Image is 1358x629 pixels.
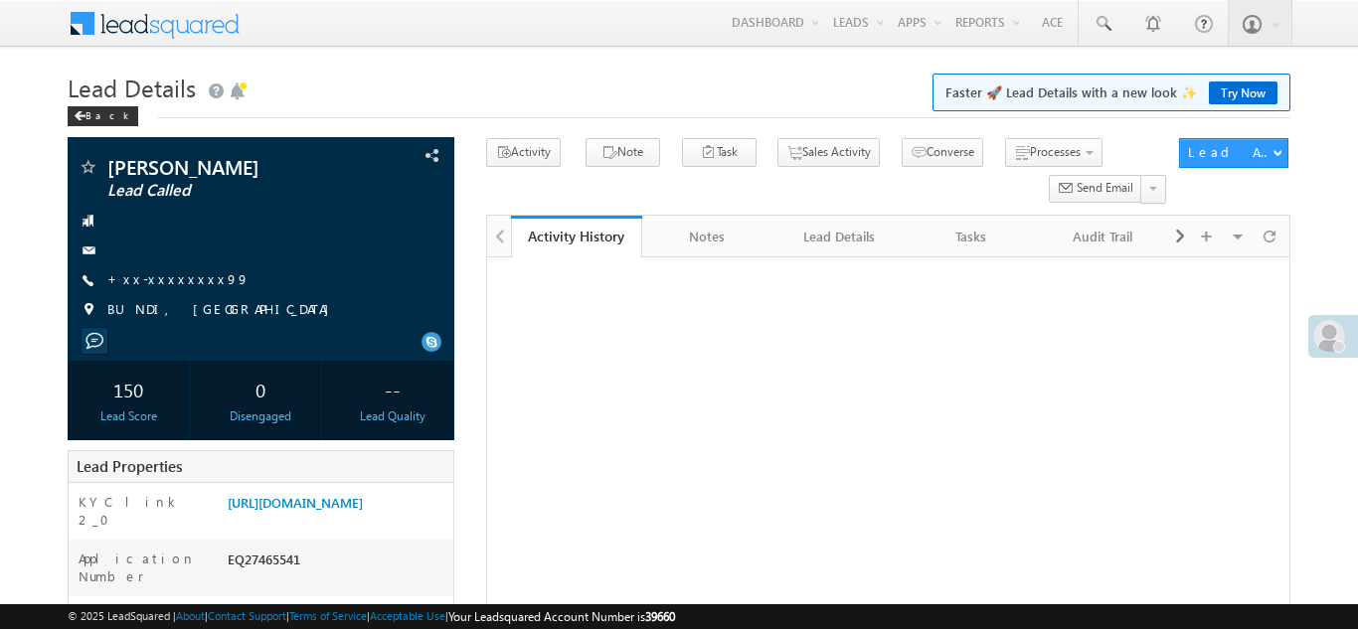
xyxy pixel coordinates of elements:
a: +xx-xxxxxxxx99 [107,270,250,287]
span: Lead Details [68,72,196,103]
a: Tasks [906,216,1037,257]
button: Send Email [1049,175,1142,204]
div: Lead Quality [337,407,448,425]
span: Processes [1030,144,1081,159]
button: Converse [902,138,983,167]
div: EQ27465541 [223,550,453,577]
div: Tasks [922,225,1019,248]
a: Try Now [1209,81,1277,104]
span: 39660 [645,609,675,624]
div: Lead Actions [1188,143,1273,161]
button: Note [586,138,660,167]
div: Notes [658,225,756,248]
span: Lead Properties [77,456,182,476]
button: Sales Activity [777,138,880,167]
a: Acceptable Use [370,609,445,622]
div: Back [68,106,138,126]
div: 0 [205,371,316,407]
div: Activity History [526,227,627,245]
label: Application Number [79,550,208,585]
button: Processes [1005,138,1103,167]
a: Terms of Service [289,609,367,622]
span: BUNDI, [GEOGRAPHIC_DATA] [107,300,339,320]
span: Your Leadsquared Account Number is [448,609,675,624]
label: KYC link 2_0 [79,493,208,529]
div: Lead Score [73,407,184,425]
a: Audit Trail [1037,216,1168,257]
a: Lead Details [774,216,906,257]
span: [PERSON_NAME] [107,157,346,177]
a: Activity History [511,216,642,257]
span: Faster 🚀 Lead Details with a new look ✨ [945,82,1277,102]
a: Contact Support [208,609,286,622]
button: Lead Actions [1179,138,1288,168]
div: -- [337,371,448,407]
div: 150 [73,371,184,407]
a: [URL][DOMAIN_NAME] [228,494,363,511]
a: Back [68,105,148,122]
div: Audit Trail [1053,225,1150,248]
span: Lead Called [107,181,346,201]
a: Notes [642,216,773,257]
button: Task [682,138,757,167]
a: About [176,609,205,622]
div: Disengaged [205,407,316,425]
button: Activity [486,138,561,167]
span: © 2025 LeadSquared | | | | | [68,607,675,626]
div: Lead Details [790,225,888,248]
span: Send Email [1077,179,1133,197]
